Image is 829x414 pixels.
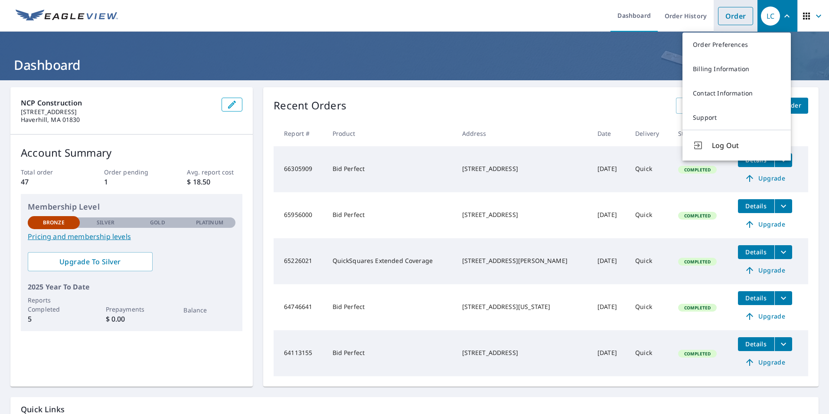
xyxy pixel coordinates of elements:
div: [STREET_ADDRESS][PERSON_NAME] [462,256,584,265]
p: Balance [183,306,235,315]
div: LC [761,7,780,26]
span: Upgrade [743,173,787,184]
span: Upgrade [743,265,787,276]
button: filesDropdownBtn-64113155 [774,337,792,351]
button: filesDropdownBtn-65226021 [774,245,792,259]
td: 64113155 [274,330,325,376]
button: detailsBtn-65226021 [738,245,774,259]
p: Haverhill, MA 01830 [21,116,215,124]
span: Upgrade To Silver [35,257,146,266]
p: NCP Construction [21,98,215,108]
p: $ 18.50 [187,177,242,187]
th: Status [671,121,731,146]
div: [STREET_ADDRESS] [462,164,584,173]
th: Report # [274,121,325,146]
a: Order Preferences [682,33,791,57]
a: Upgrade [738,217,792,231]
td: Bid Perfect [326,192,455,238]
td: [DATE] [591,238,628,284]
button: detailsBtn-64746641 [738,291,774,305]
a: Upgrade [738,263,792,277]
button: filesDropdownBtn-64746641 [774,291,792,305]
p: 2025 Year To Date [28,282,235,292]
a: Upgrade [738,171,792,185]
button: detailsBtn-64113155 [738,337,774,351]
td: QuickSquares Extended Coverage [326,238,455,284]
p: Membership Level [28,201,235,213]
a: View All Orders [676,98,738,114]
td: 65226021 [274,238,325,284]
td: Quick [628,192,671,238]
p: $ 0.00 [106,314,158,324]
span: Log Out [712,140,780,151]
a: Support [682,105,791,130]
p: Total order [21,168,76,177]
p: Gold [150,219,165,227]
span: Details [743,248,769,256]
span: Completed [679,167,716,173]
p: Bronze [43,219,65,227]
div: [STREET_ADDRESS] [462,348,584,357]
td: 64746641 [274,284,325,330]
button: detailsBtn-65956000 [738,199,774,213]
p: Reports Completed [28,296,80,314]
p: Account Summary [21,145,242,161]
button: Log Out [682,130,791,161]
span: Completed [679,305,716,311]
td: Quick [628,146,671,192]
a: Billing Information [682,57,791,81]
td: 65956000 [274,192,325,238]
a: Upgrade To Silver [28,252,153,271]
p: 47 [21,177,76,187]
th: Date [591,121,628,146]
th: Delivery [628,121,671,146]
a: Pricing and membership levels [28,231,235,242]
div: [STREET_ADDRESS][US_STATE] [462,302,584,311]
span: Completed [679,213,716,219]
p: Prepayments [106,305,158,314]
td: [DATE] [591,192,628,238]
div: [STREET_ADDRESS] [462,210,584,219]
h1: Dashboard [10,56,819,74]
a: Upgrade [738,309,792,323]
img: EV Logo [16,10,118,23]
td: Quick [628,330,671,376]
p: Silver [97,219,115,227]
td: [DATE] [591,146,628,192]
a: Upgrade [738,355,792,369]
p: 1 [104,177,160,187]
p: Platinum [196,219,223,227]
td: Bid Perfect [326,330,455,376]
p: [STREET_ADDRESS] [21,108,215,116]
td: Quick [628,284,671,330]
td: [DATE] [591,284,628,330]
td: [DATE] [591,330,628,376]
span: Completed [679,259,716,265]
span: Completed [679,351,716,357]
span: Upgrade [743,219,787,230]
p: Order pending [104,168,160,177]
th: Product [326,121,455,146]
a: Order [718,7,753,25]
p: Avg. report cost [187,168,242,177]
td: Bid Perfect [326,284,455,330]
span: Details [743,294,769,302]
button: filesDropdownBtn-65956000 [774,199,792,213]
td: Bid Perfect [326,146,455,192]
p: 5 [28,314,80,324]
span: Details [743,340,769,348]
td: Quick [628,238,671,284]
span: Upgrade [743,357,787,368]
span: Upgrade [743,311,787,322]
span: Details [743,202,769,210]
td: 66305909 [274,146,325,192]
a: Contact Information [682,81,791,105]
th: Address [455,121,591,146]
p: Recent Orders [274,98,346,114]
